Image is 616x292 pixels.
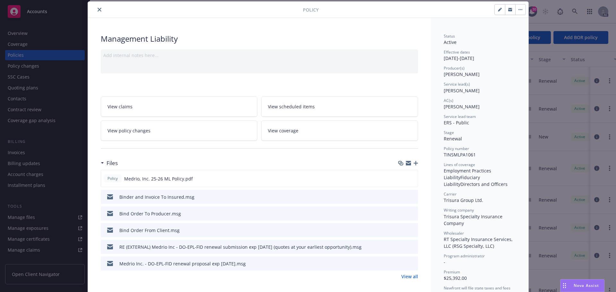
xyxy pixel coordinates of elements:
[444,49,516,62] div: [DATE] - [DATE]
[444,162,475,167] span: Lines of coverage
[101,33,418,44] div: Management Liability
[303,6,319,13] span: Policy
[119,244,362,250] div: RE (EXTERNAL) Medrio Inc - DO-EPL-FID renewal submission exp [DATE] (quotes at your earliest oppo...
[444,174,481,187] span: Fiduciary Liability
[119,210,181,217] div: Bind Order To Producer.msg
[410,227,415,234] button: preview file
[444,207,474,213] span: Writing company
[101,159,118,167] div: Files
[444,33,455,39] span: Status
[444,259,445,265] span: -
[106,176,119,181] span: Policy
[410,244,415,250] button: preview file
[410,260,415,267] button: preview file
[444,98,453,103] span: AC(s)
[560,279,604,292] button: Nova Assist
[399,244,405,250] button: download file
[444,269,460,275] span: Premium
[460,181,508,187] span: Directors and Officers
[261,121,418,141] a: View coverage
[444,191,457,197] span: Carrier
[444,120,469,126] span: ERS - Public
[399,260,405,267] button: download file
[444,104,480,110] span: [PERSON_NAME]
[444,152,476,158] span: TINSMLPA1061
[444,275,467,281] span: $25,392.00
[119,260,246,267] div: Medrio Inc. - DO-EPL-FID renewal proposal exp [DATE].msg
[96,6,103,13] button: close
[107,159,118,167] h3: Files
[444,71,480,77] span: [PERSON_NAME]
[444,39,457,45] span: Active
[399,210,405,217] button: download file
[268,127,298,134] span: View coverage
[444,136,462,142] span: Renewal
[444,236,514,249] span: RT Specialty Insurance Services, LLC (RSG Specialty, LLC)
[119,194,194,200] div: Binder and Invoice To Insured.msg
[444,213,504,226] span: Trisura Specialty Insurance Company
[444,81,470,87] span: Service lead(s)
[444,114,476,119] span: Service lead team
[444,230,464,236] span: Wholesaler
[107,103,133,110] span: View claims
[119,227,180,234] div: Bind Order From Client.msg
[410,194,415,200] button: preview file
[107,127,150,134] span: View policy changes
[101,96,258,117] a: View claims
[444,65,465,71] span: Producer(s)
[399,194,405,200] button: download file
[399,227,405,234] button: download file
[124,175,193,182] span: Medrio, Inc. 25-26 ML Policy.pdf
[444,49,470,55] span: Effective dates
[444,88,480,94] span: [PERSON_NAME]
[574,283,599,288] span: Nova Assist
[401,273,418,280] a: View all
[410,210,415,217] button: preview file
[103,52,415,59] div: Add internal notes here...
[261,96,418,117] a: View scheduled items
[444,168,492,180] span: Employment Practices Liability
[444,253,485,259] span: Program administrator
[444,146,469,151] span: Policy number
[444,197,483,203] span: Trisura Group Ltd.
[268,103,315,110] span: View scheduled items
[399,175,404,182] button: download file
[444,285,510,291] span: Newfront will file state taxes and fees
[101,121,258,141] a: View policy changes
[409,175,415,182] button: preview file
[560,279,569,292] div: Drag to move
[444,130,454,135] span: Stage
